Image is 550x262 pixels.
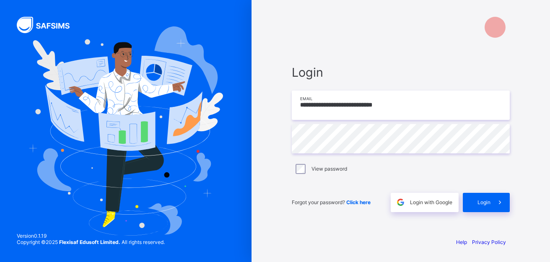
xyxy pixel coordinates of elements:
span: Version 0.1.19 [17,233,165,239]
a: Help [456,239,467,245]
span: Login [292,65,510,80]
img: SAFSIMS Logo [17,17,80,33]
strong: Flexisaf Edusoft Limited. [59,239,120,245]
span: Copyright © 2025 All rights reserved. [17,239,165,245]
span: Login with Google [410,199,452,205]
label: View password [311,166,347,172]
a: Privacy Policy [472,239,506,245]
img: Hero Image [29,26,223,236]
span: Login [477,199,490,205]
span: Forgot your password? [292,199,371,205]
img: google.396cfc9801f0270233282035f929180a.svg [396,197,405,207]
a: Click here [346,199,371,205]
